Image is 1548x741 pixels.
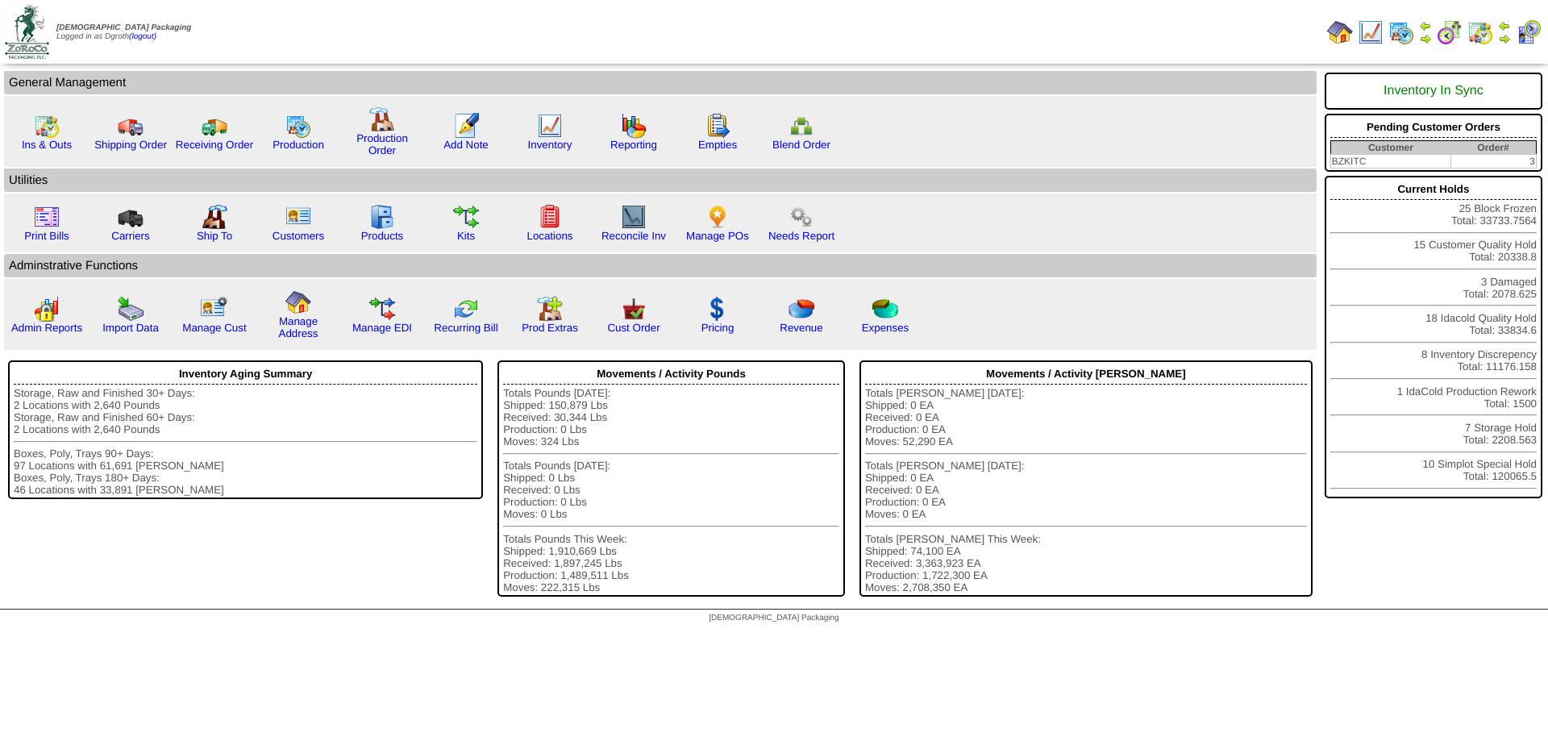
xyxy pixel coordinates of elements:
img: calendarinout.gif [1467,19,1493,45]
a: Ins & Outs [22,139,72,151]
img: calendarprod.gif [1388,19,1414,45]
td: General Management [4,71,1317,94]
div: 25 Block Frozen Total: 33733.7564 15 Customer Quality Hold Total: 20338.8 3 Damaged Total: 2078.6... [1325,176,1542,498]
div: Pending Customer Orders [1330,117,1537,138]
a: Manage EDI [352,322,412,334]
a: Recurring Bill [434,322,497,334]
img: arrowleft.gif [1498,19,1511,32]
img: line_graph.gif [537,113,563,139]
a: Manage Address [279,315,318,339]
img: calendarprod.gif [285,113,311,139]
img: po.png [705,204,730,230]
td: BZKITC [1330,155,1450,169]
a: Ship To [197,230,232,242]
a: Blend Order [772,139,830,151]
a: Reporting [610,139,657,151]
a: Revenue [780,322,822,334]
img: workflow.gif [453,204,479,230]
img: import.gif [118,296,144,322]
a: Locations [526,230,572,242]
img: customers.gif [285,204,311,230]
div: Inventory Aging Summary [14,364,477,385]
a: Customers [273,230,324,242]
img: graph2.png [34,296,60,322]
a: Manage POs [686,230,749,242]
span: Logged in as Dgroth [56,23,191,41]
a: Receiving Order [176,139,253,151]
a: Needs Report [768,230,834,242]
img: calendarcustomer.gif [1516,19,1542,45]
img: arrowright.gif [1419,32,1432,45]
img: prodextras.gif [537,296,563,322]
a: Cust Order [607,322,660,334]
img: cabinet.gif [369,204,395,230]
img: home.gif [1327,19,1353,45]
th: Order# [1450,141,1536,155]
img: workflow.png [789,204,814,230]
a: Products [361,230,404,242]
div: Movements / Activity [PERSON_NAME] [865,364,1307,385]
a: Pricing [701,322,734,334]
span: [DEMOGRAPHIC_DATA] Packaging [709,614,838,622]
a: Empties [698,139,737,151]
img: graph.gif [621,113,647,139]
a: Shipping Order [94,139,167,151]
img: pie_chart2.png [872,296,898,322]
img: arrowright.gif [1498,32,1511,45]
img: orders.gif [453,113,479,139]
a: Print Bills [24,230,69,242]
a: Manage Cust [182,322,246,334]
img: network.png [789,113,814,139]
a: Carriers [111,230,149,242]
a: Expenses [862,322,909,334]
a: Kits [457,230,475,242]
div: Totals Pounds [DATE]: Shipped: 150,879 Lbs Received: 30,344 Lbs Production: 0 Lbs Moves: 324 Lbs ... [503,387,839,593]
th: Customer [1330,141,1450,155]
a: Production Order [356,132,408,156]
a: Admin Reports [11,322,82,334]
div: Totals [PERSON_NAME] [DATE]: Shipped: 0 EA Received: 0 EA Production: 0 EA Moves: 52,290 EA Total... [865,387,1307,593]
div: Movements / Activity Pounds [503,364,839,385]
img: zoroco-logo-small.webp [5,5,49,59]
div: Storage, Raw and Finished 30+ Days: 2 Locations with 2,640 Pounds Storage, Raw and Finished 60+ D... [14,387,477,496]
img: cust_order.png [621,296,647,322]
img: factory.gif [369,106,395,132]
a: Inventory [528,139,572,151]
img: truck2.gif [202,113,227,139]
img: edi.gif [369,296,395,322]
img: line_graph.gif [1358,19,1384,45]
img: reconcile.gif [453,296,479,322]
img: pie_chart.png [789,296,814,322]
a: (logout) [129,32,156,41]
td: Adminstrative Functions [4,254,1317,277]
img: calendarblend.gif [1437,19,1463,45]
img: factory2.gif [202,204,227,230]
img: arrowleft.gif [1419,19,1432,32]
td: 3 [1450,155,1536,169]
img: truck.gif [118,113,144,139]
img: home.gif [285,289,311,315]
div: Current Holds [1330,179,1537,200]
img: managecust.png [200,296,230,322]
img: locations.gif [537,204,563,230]
a: Reconcile Inv [601,230,666,242]
span: [DEMOGRAPHIC_DATA] Packaging [56,23,191,32]
a: Prod Extras [522,322,578,334]
a: Add Note [443,139,489,151]
img: dollar.gif [705,296,730,322]
div: Inventory In Sync [1330,76,1537,106]
img: invoice2.gif [34,204,60,230]
img: calendarinout.gif [34,113,60,139]
a: Import Data [102,322,159,334]
img: truck3.gif [118,204,144,230]
td: Utilities [4,169,1317,192]
img: line_graph2.gif [621,204,647,230]
a: Production [273,139,324,151]
img: workorder.gif [705,113,730,139]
